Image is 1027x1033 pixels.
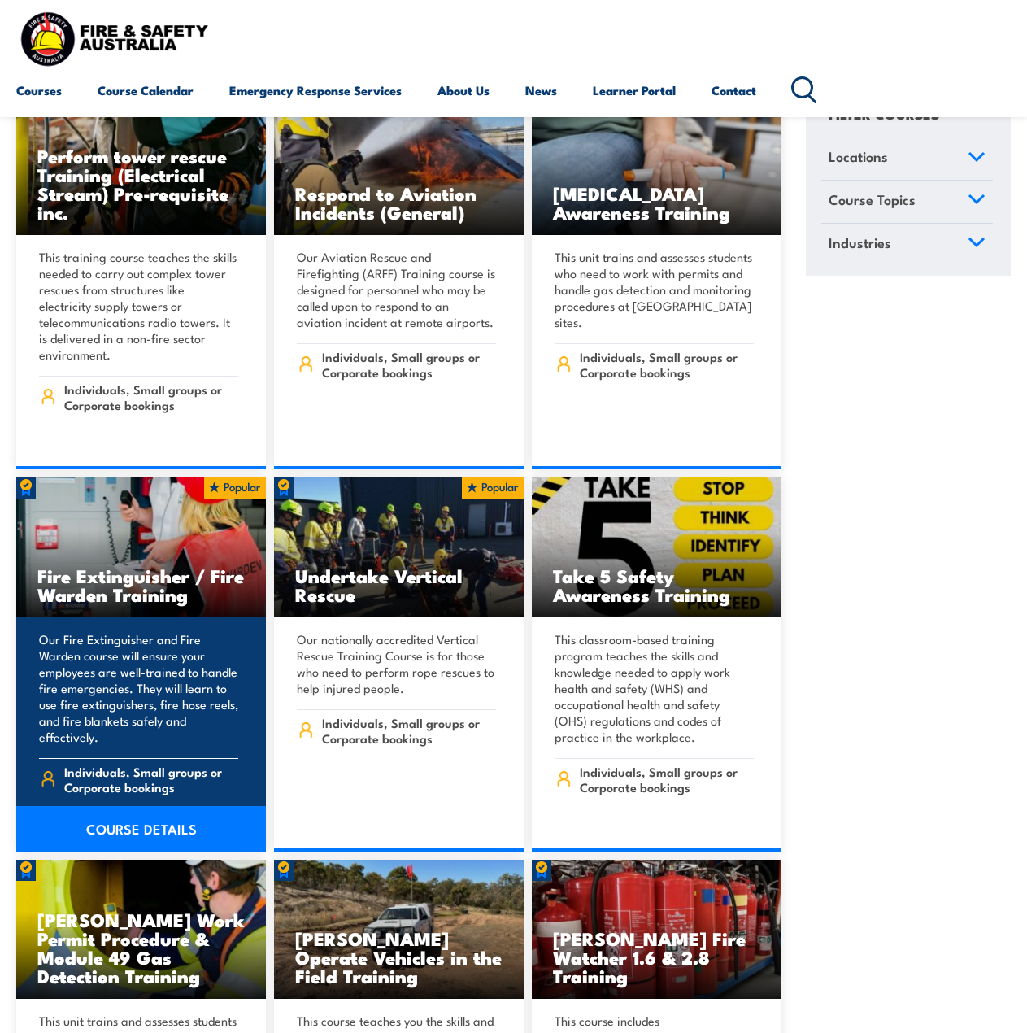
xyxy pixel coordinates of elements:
h3: [PERSON_NAME] Fire Watcher 1.6 & 2.8 Training [553,929,760,985]
a: Learner Portal [593,71,676,110]
h3: Take 5 Safety Awareness Training [553,566,760,604]
img: Take 5 Safety Awareness Training [532,477,781,617]
img: Anaphylaxis Awareness TRAINING [532,95,781,235]
a: COURSE DETAILS [16,806,266,852]
p: This training course teaches the skills needed to carry out complex tower rescues from structures... [39,249,238,363]
span: Individuals, Small groups or Corporate bookings [322,715,497,746]
a: Contact [712,71,756,110]
a: [MEDICAL_DATA] Awareness Training [532,95,781,235]
span: Individuals, Small groups or Corporate bookings [64,764,239,795]
h3: Fire Extinguisher / Fire Warden Training [37,566,245,604]
p: Our Fire Extinguisher and Fire Warden course will ensure your employees are well-trained to handl... [39,631,238,745]
a: Course Calendar [98,71,194,110]
a: Undertake Vertical Rescue [274,477,524,617]
a: [PERSON_NAME] Work Permit Procedure & Module 49 Gas Detection Training [16,860,266,1000]
p: Our Aviation Rescue and Firefighting (ARFF) Training course is designed for personnel who may be ... [297,249,496,330]
a: Respond to Aviation Incidents (General) [274,95,524,235]
img: Santos Operate Vehicles in the Field training (1) [274,860,524,1000]
span: Industries [829,231,891,253]
span: Locations [829,146,888,168]
a: Emergency Response Services [229,71,402,110]
a: [PERSON_NAME] Operate Vehicles in the Field Training [274,860,524,1000]
img: Fire Extinguisher Fire Warden Training [16,477,266,617]
h3: Perform tower rescue Training (Electrical Stream) Pre-requisite inc. [37,146,245,221]
img: Perform tower rescue (Electrical Stream) Pre-requisite inc.TRAINING [16,95,266,235]
p: This classroom-based training program teaches the skills and knowledge needed to apply work healt... [555,631,754,745]
span: Individuals, Small groups or Corporate bookings [580,764,755,795]
a: Fire Extinguisher / Fire Warden Training [16,477,266,617]
img: Santos Fire Watcher 1.6 & 2.8 [532,860,781,1000]
img: Respond to Aviation Incident (General) TRAINING [274,95,524,235]
a: News [525,71,557,110]
span: Individuals, Small groups or Corporate bookings [580,349,755,380]
h3: Respond to Aviation Incidents (General) [295,184,503,221]
a: About Us [437,71,490,110]
a: Locations [821,137,993,180]
a: [PERSON_NAME] Fire Watcher 1.6 & 2.8 Training [532,860,781,1000]
h3: Undertake Vertical Rescue [295,566,503,604]
img: Santos Work Permit Procedure & Module 49 Gas Detection Training (1) [16,860,266,1000]
h3: [PERSON_NAME] Operate Vehicles in the Field Training [295,929,503,985]
a: Perform tower rescue Training (Electrical Stream) Pre-requisite inc. [16,95,266,235]
span: Individuals, Small groups or Corporate bookings [322,349,497,380]
h3: [MEDICAL_DATA] Awareness Training [553,184,760,221]
span: Course Topics [829,189,916,211]
a: Courses [16,71,62,110]
h3: [PERSON_NAME] Work Permit Procedure & Module 49 Gas Detection Training [37,910,245,985]
p: This unit trains and assesses students who need to work with permits and handle gas detection and... [555,249,754,330]
p: Our nationally accredited Vertical Rescue Training Course is for those who need to perform rope r... [297,631,496,696]
span: Individuals, Small groups or Corporate bookings [64,381,239,412]
img: Undertake Vertical Rescue (1) [274,477,524,617]
a: Course Topics [821,181,993,223]
a: Industries [821,223,993,265]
